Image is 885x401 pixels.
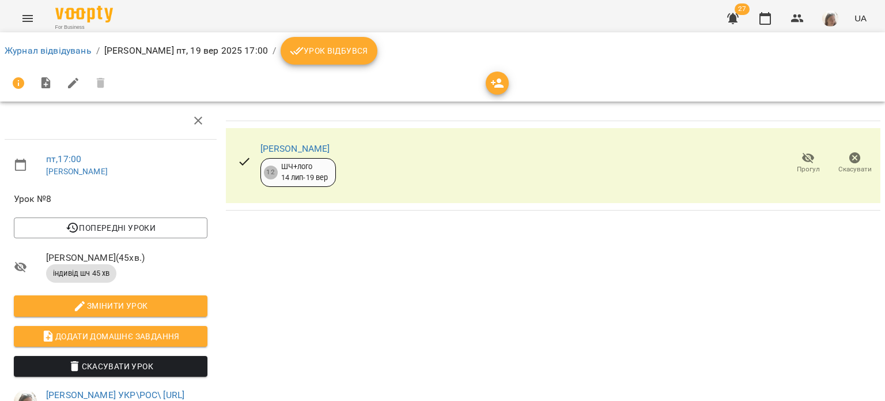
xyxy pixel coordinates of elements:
[5,37,880,65] nav: breadcrumb
[23,299,198,313] span: Змінити урок
[14,356,207,377] button: Скасувати Урок
[23,221,198,235] span: Попередні уроки
[260,143,330,154] a: [PERSON_NAME]
[14,295,207,316] button: Змінити урок
[290,44,368,58] span: Урок відбувся
[55,24,113,31] span: For Business
[281,162,328,183] div: ШЧ+лого 14 лип - 19 вер
[46,251,207,265] span: [PERSON_NAME] ( 45 хв. )
[23,329,198,343] span: Додати домашнє завдання
[785,147,831,179] button: Прогул
[831,147,878,179] button: Скасувати
[104,44,268,58] p: [PERSON_NAME] пт, 19 вер 2025 17:00
[838,164,872,174] span: Скасувати
[14,218,207,238] button: Попередні уроки
[735,3,750,15] span: 27
[797,164,820,174] span: Прогул
[55,6,113,23] img: Voopty Logo
[822,10,838,27] img: 4795d6aa07af88b41cce17a01eea78aa.jpg
[5,45,92,56] a: Журнал відвідувань
[96,44,100,58] li: /
[14,326,207,347] button: Додати домашнє завдання
[850,8,871,29] button: UA
[23,359,198,373] span: Скасувати Урок
[281,37,377,65] button: Урок відбувся
[264,166,278,179] div: 12
[46,153,81,164] a: пт , 17:00
[46,167,108,176] a: [PERSON_NAME]
[14,192,207,206] span: Урок №8
[14,5,41,32] button: Menu
[854,12,867,24] span: UA
[273,44,276,58] li: /
[46,268,116,279] span: індивід шч 45 хв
